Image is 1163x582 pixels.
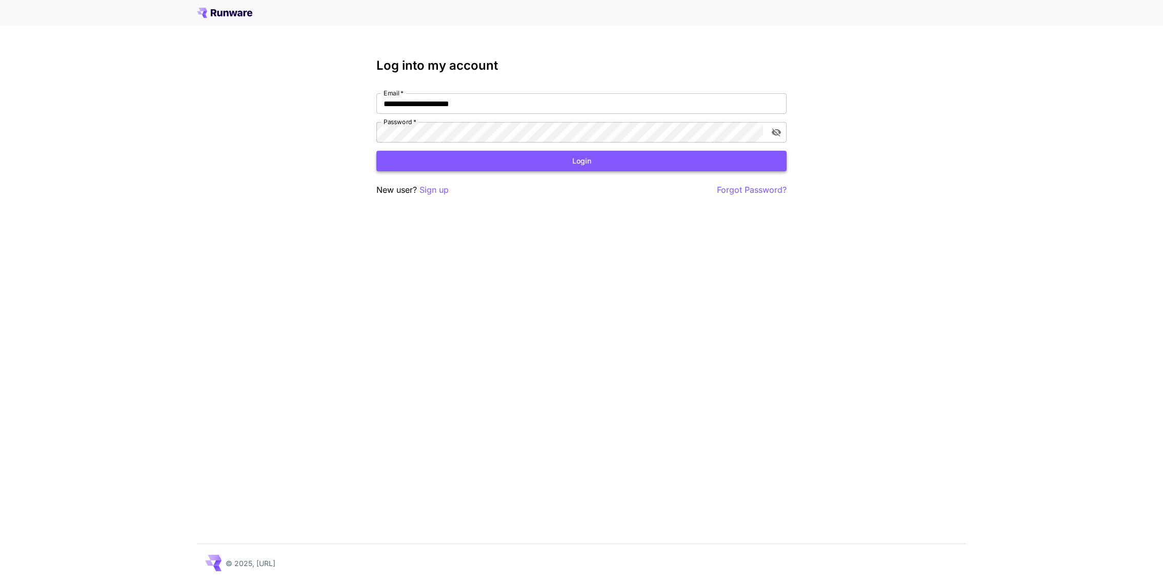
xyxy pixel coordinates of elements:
button: Sign up [419,184,449,196]
label: Password [384,117,416,126]
h3: Log into my account [376,58,787,73]
label: Email [384,89,404,97]
button: toggle password visibility [767,123,786,142]
p: © 2025, [URL] [226,558,275,569]
p: New user? [376,184,449,196]
button: Login [376,151,787,172]
button: Forgot Password? [717,184,787,196]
